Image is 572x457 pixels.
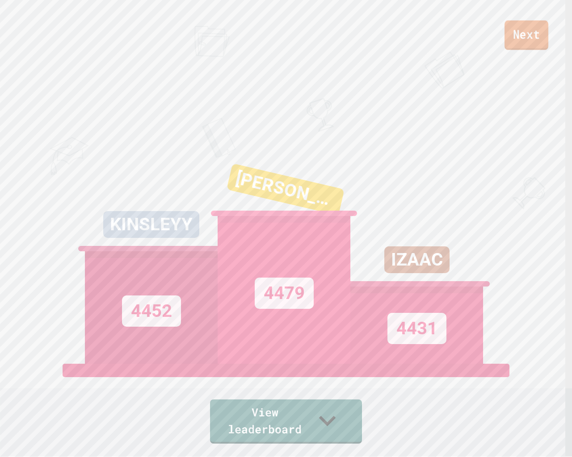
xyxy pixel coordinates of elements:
[255,278,314,309] div: 4479
[210,399,362,444] a: View leaderboard
[122,295,181,327] div: 4452
[103,211,199,238] div: KINSLEYY
[505,21,548,50] a: Next
[227,163,345,216] div: [PERSON_NAME]
[384,246,450,273] div: IZAAC
[387,313,446,344] div: 4431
